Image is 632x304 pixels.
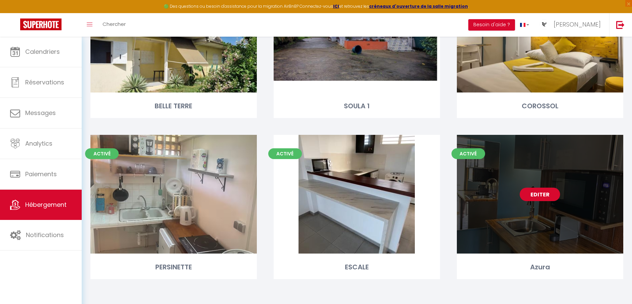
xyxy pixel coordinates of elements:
[26,231,64,239] span: Notifications
[534,13,609,37] a: ... [PERSON_NAME]
[520,188,560,201] a: Editer
[20,18,62,30] img: Super Booking
[90,262,257,272] div: PERSINETTE
[25,47,60,56] span: Calendriers
[25,170,57,178] span: Paiements
[616,21,625,29] img: logout
[25,200,67,209] span: Hébergement
[451,148,485,159] span: Activé
[25,139,52,148] span: Analytics
[274,262,440,272] div: ESCALE
[97,13,131,37] a: Chercher
[25,78,64,86] span: Réservations
[539,19,549,30] img: ...
[457,262,623,272] div: Azura
[554,20,601,29] span: [PERSON_NAME]
[274,101,440,111] div: SOULA 1
[333,3,339,9] a: ICI
[103,21,126,28] span: Chercher
[90,101,257,111] div: BELLE TERRE
[369,3,468,9] a: créneaux d'ouverture de la salle migration
[268,148,302,159] span: Activé
[457,101,623,111] div: COROSSOL
[468,19,515,31] button: Besoin d'aide ?
[25,109,56,117] span: Messages
[5,3,26,23] button: Ouvrir le widget de chat LiveChat
[85,148,119,159] span: Activé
